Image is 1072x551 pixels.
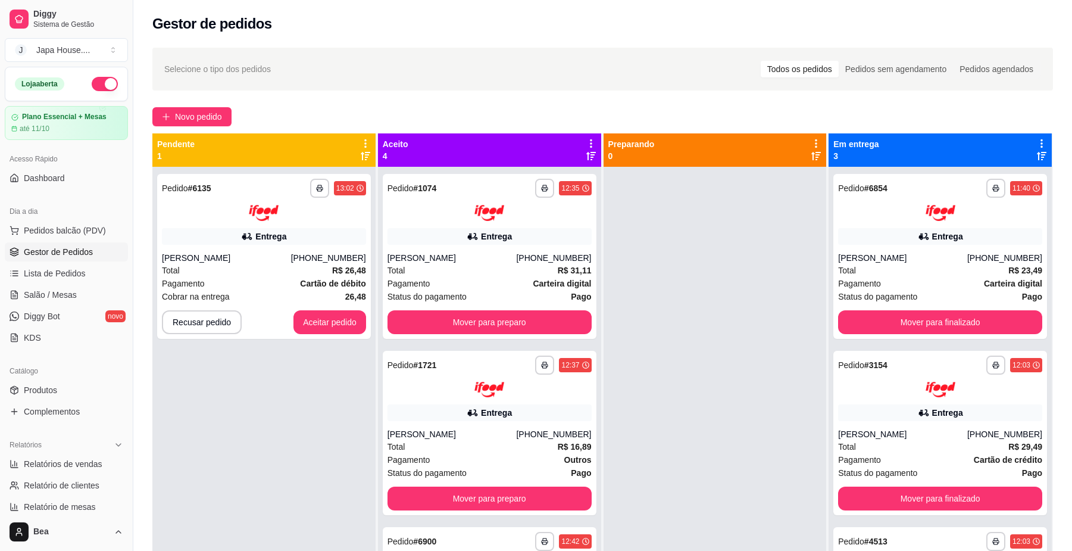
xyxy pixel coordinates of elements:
button: Aceitar pedido [293,310,366,334]
span: Pedido [838,537,864,546]
span: Complementos [24,406,80,418]
span: Pagamento [838,453,881,466]
div: [PHONE_NUMBER] [516,252,591,264]
span: Bea [33,527,109,537]
button: Select a team [5,38,128,62]
button: Mover para preparo [387,310,592,334]
strong: R$ 16,89 [558,442,592,452]
span: Pedido [387,537,414,546]
span: Status do pagamento [387,290,467,303]
span: Pagamento [387,453,430,466]
strong: Pago [1022,468,1042,478]
button: Mover para finalizado [838,487,1042,510]
img: ifood [249,205,279,221]
article: até 11/10 [20,124,49,133]
span: Sistema de Gestão [33,20,123,29]
button: Bea [5,518,128,546]
strong: Pago [571,292,591,301]
p: Em entrega [833,138,879,150]
div: Todos os pedidos [761,61,839,77]
img: ifood [474,382,504,398]
p: 1 [157,150,195,162]
span: Pagamento [387,277,430,290]
strong: 26,48 [345,292,366,301]
span: Total [387,264,405,277]
span: Cobrar na entrega [162,290,230,303]
a: Salão / Mesas [5,285,128,304]
strong: # 6900 [413,537,436,546]
div: [PHONE_NUMBER] [967,428,1042,440]
strong: Carteira digital [533,279,591,288]
a: Relatórios de vendas [5,455,128,474]
button: Mover para preparo [387,487,592,510]
span: Total [162,264,180,277]
a: Gestor de Pedidos [5,242,128,262]
span: Diggy Bot [24,310,60,322]
strong: # 4513 [864,537,887,546]
strong: # 6854 [864,183,887,193]
span: Diggy [33,9,123,20]
strong: R$ 29,49 [1008,442,1042,452]
strong: Pago [1022,292,1042,301]
p: 3 [833,150,879,162]
div: 12:03 [1012,537,1030,546]
span: Salão / Mesas [24,289,77,301]
span: Status do pagamento [838,290,917,303]
div: Japa House. ... [36,44,90,56]
div: [PHONE_NUMBER] [967,252,1042,264]
a: DiggySistema de Gestão [5,5,128,33]
span: Produtos [24,384,57,396]
a: Plano Essencial + Mesasaté 11/10 [5,106,128,140]
span: J [15,44,27,56]
strong: Cartão de débito [300,279,365,288]
p: 0 [608,150,655,162]
button: Recusar pedido [162,310,242,334]
p: Aceito [383,138,408,150]
div: [PERSON_NAME] [838,428,967,440]
span: Relatórios de vendas [24,458,102,470]
img: ifood [474,205,504,221]
p: Pendente [157,138,195,150]
span: Pedido [387,360,414,370]
a: Complementos [5,402,128,421]
span: Total [387,440,405,453]
div: [PERSON_NAME] [162,252,291,264]
span: Pedido [162,183,188,193]
span: Status do pagamento [387,466,467,480]
div: 11:40 [1012,183,1030,193]
span: Pagamento [838,277,881,290]
strong: Pago [571,468,591,478]
img: ifood [926,382,955,398]
article: Plano Essencial + Mesas [22,113,107,122]
a: Diggy Botnovo [5,307,128,326]
strong: R$ 31,11 [558,266,592,275]
strong: # 3154 [864,360,887,370]
span: Total [838,440,856,453]
span: Pagamento [162,277,205,290]
span: Total [838,264,856,277]
div: Entrega [481,231,512,242]
strong: # 1721 [413,360,436,370]
div: Loja aberta [15,77,64,91]
span: plus [162,113,170,121]
div: Dia a dia [5,202,128,221]
strong: R$ 23,49 [1008,266,1042,275]
div: Pedidos agendados [953,61,1040,77]
strong: # 1074 [413,183,436,193]
div: [PHONE_NUMBER] [291,252,366,264]
div: Pedidos sem agendamento [839,61,953,77]
span: Novo pedido [175,110,222,123]
div: [PERSON_NAME] [387,252,517,264]
button: Mover para finalizado [838,310,1042,334]
span: KDS [24,332,41,344]
img: ifood [926,205,955,221]
a: Relatório de clientes [5,476,128,495]
span: Lista de Pedidos [24,267,86,279]
h2: Gestor de pedidos [152,14,272,33]
p: 4 [383,150,408,162]
div: Entrega [255,231,286,242]
span: Gestor de Pedidos [24,246,93,258]
strong: # 6135 [188,183,211,193]
span: Status do pagamento [838,466,917,480]
span: Relatório de clientes [24,480,99,491]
